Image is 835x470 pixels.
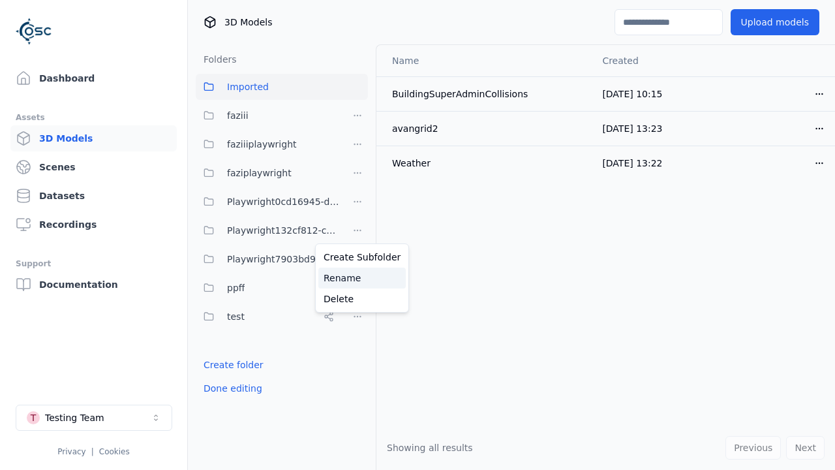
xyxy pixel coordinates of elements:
[318,268,406,289] a: Rename
[318,289,406,309] a: Delete
[318,247,406,268] a: Create Subfolder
